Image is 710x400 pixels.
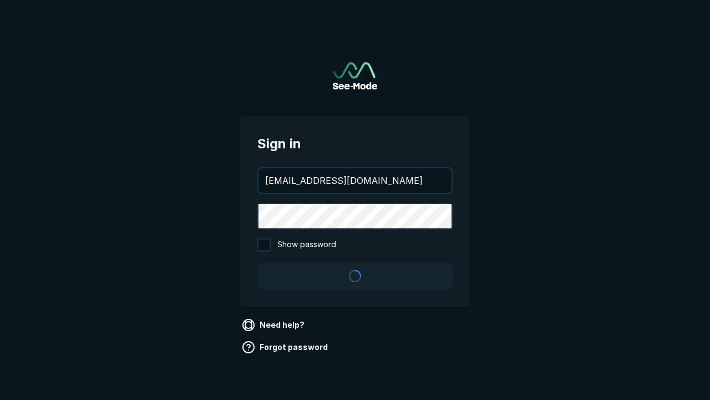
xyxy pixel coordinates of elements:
span: Show password [277,238,336,252]
a: Forgot password [240,338,332,356]
img: See-Mode Logo [333,62,377,89]
a: Go to sign in [333,62,377,89]
span: Sign in [257,134,453,154]
input: your@email.com [258,168,452,193]
a: Need help? [240,316,309,334]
